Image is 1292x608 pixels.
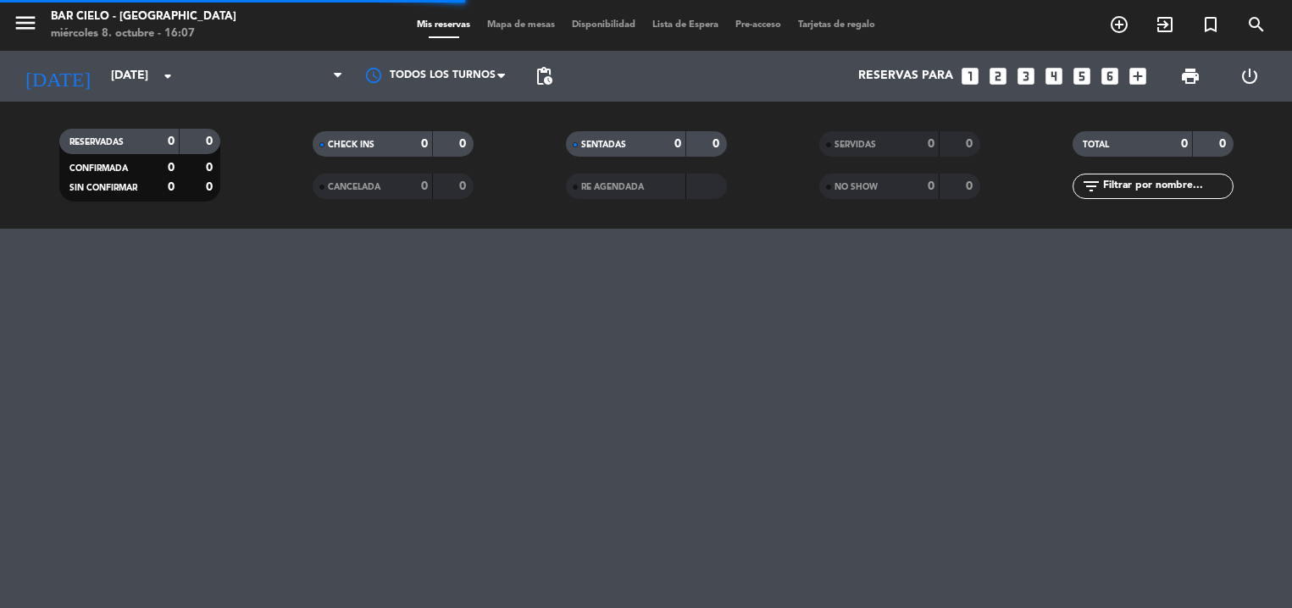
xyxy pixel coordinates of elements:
[928,180,934,192] strong: 0
[69,138,124,146] span: RESERVADAS
[644,20,727,30] span: Lista de Espera
[479,20,563,30] span: Mapa de mesas
[51,25,236,42] div: miércoles 8. octubre - 16:07
[421,180,428,192] strong: 0
[563,20,644,30] span: Disponibilidad
[1071,65,1093,87] i: looks_5
[1015,65,1037,87] i: looks_3
[408,20,479,30] span: Mis reservas
[421,138,428,150] strong: 0
[1219,138,1229,150] strong: 0
[459,180,469,192] strong: 0
[1239,66,1260,86] i: power_settings_new
[987,65,1009,87] i: looks_two
[158,66,178,86] i: arrow_drop_down
[1220,51,1279,102] div: LOG OUT
[206,162,216,174] strong: 0
[858,69,953,83] span: Reservas para
[13,58,103,95] i: [DATE]
[581,141,626,149] span: SENTADAS
[713,138,723,150] strong: 0
[69,164,128,173] span: CONFIRMADA
[206,181,216,193] strong: 0
[534,66,554,86] span: pending_actions
[328,141,374,149] span: CHECK INS
[1246,14,1267,35] i: search
[459,138,469,150] strong: 0
[835,141,876,149] span: SERVIDAS
[168,162,175,174] strong: 0
[51,8,236,25] div: Bar Cielo - [GEOGRAPHIC_DATA]
[1099,65,1121,87] i: looks_6
[790,20,884,30] span: Tarjetas de regalo
[168,135,175,147] strong: 0
[959,65,981,87] i: looks_one
[69,184,137,192] span: SIN CONFIRMAR
[1155,14,1175,35] i: exit_to_app
[1101,177,1233,196] input: Filtrar por nombre...
[328,183,380,191] span: CANCELADA
[1201,14,1221,35] i: turned_in_not
[206,135,216,147] strong: 0
[674,138,681,150] strong: 0
[966,180,976,192] strong: 0
[1127,65,1149,87] i: add_box
[1081,176,1101,196] i: filter_list
[1083,141,1109,149] span: TOTAL
[1180,66,1201,86] span: print
[168,181,175,193] strong: 0
[1109,14,1129,35] i: add_circle_outline
[835,183,878,191] span: NO SHOW
[1043,65,1065,87] i: looks_4
[727,20,790,30] span: Pre-acceso
[581,183,644,191] span: RE AGENDADA
[1181,138,1188,150] strong: 0
[13,10,38,41] button: menu
[928,138,934,150] strong: 0
[966,138,976,150] strong: 0
[13,10,38,36] i: menu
